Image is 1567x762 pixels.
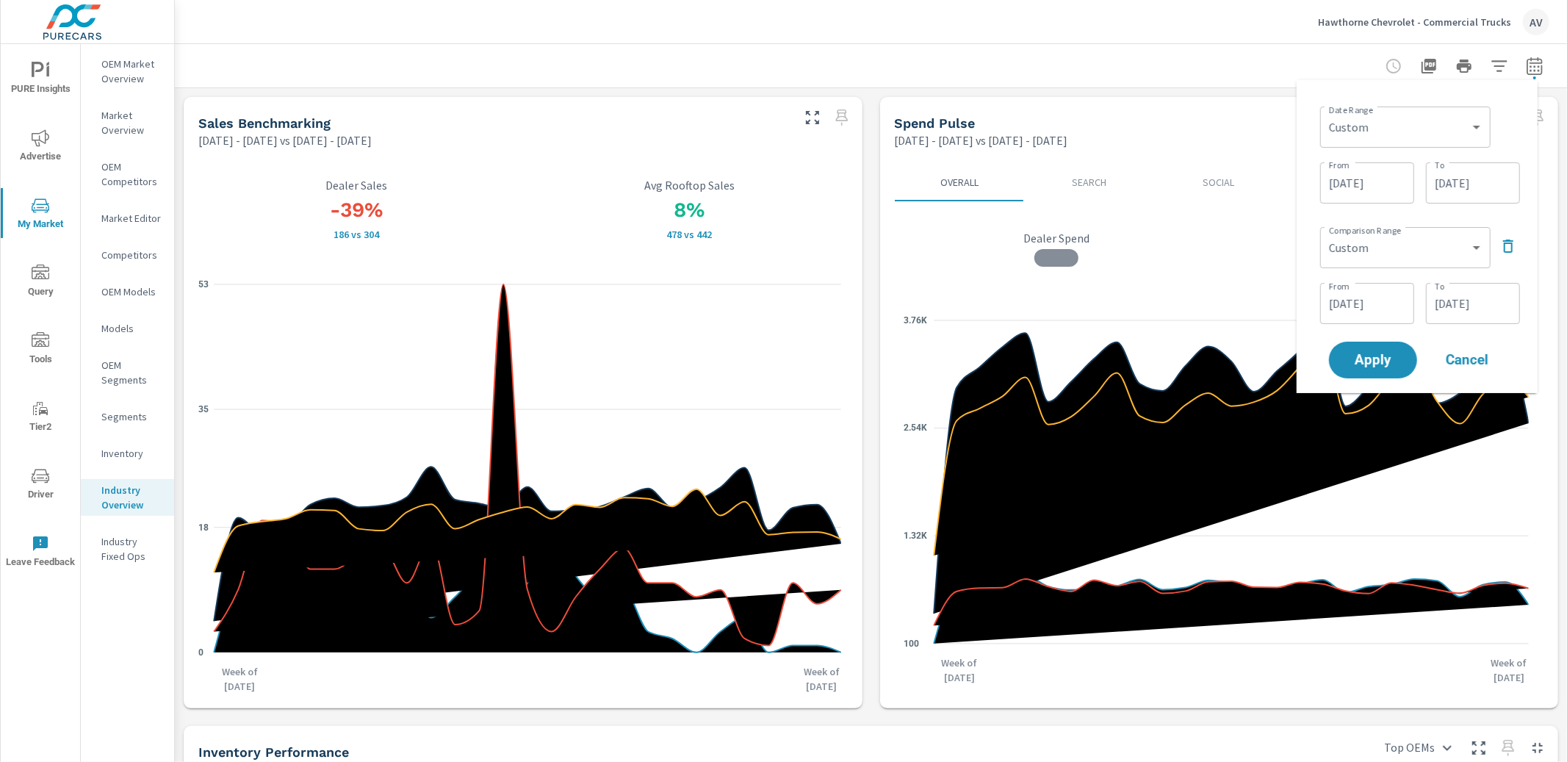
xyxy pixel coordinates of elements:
span: Select a preset date range to save this widget [830,106,854,129]
span: PURE Insights [5,62,76,98]
span: Cancel [1438,353,1496,367]
text: 100 [904,639,919,649]
p: Industry Fixed Ops [101,534,162,564]
text: 18 [198,522,209,533]
p: Dealer Spend [904,231,1211,245]
span: Driver [5,467,76,503]
div: Models [81,317,174,339]
text: 53 [198,279,209,290]
p: OEM Segments [101,358,162,387]
button: Select Date Range [1520,51,1549,81]
p: Week of [DATE] [796,664,848,694]
p: Competitors [101,248,162,262]
p: Avg Rooftop Sales [532,179,848,192]
text: 1.32K [904,531,927,541]
p: Market Editor [101,211,162,226]
span: Select a preset date range to save this widget [1526,106,1549,129]
button: Make Fullscreen [801,106,824,129]
h3: -39% [198,198,514,223]
text: 2.54K [904,423,927,434]
p: Week of [DATE] [214,664,265,694]
div: Industry Fixed Ops [81,531,174,567]
h5: Inventory Performance [198,744,349,760]
div: OEM Segments [81,354,174,391]
p: 186 vs 304 [198,229,514,240]
h3: 8% [532,198,848,223]
p: Week of [DATE] [934,655,985,685]
text: 0 [198,647,203,658]
p: OEM Competitors [101,159,162,189]
span: Select a preset date range to save this widget [1496,736,1520,760]
div: Segments [81,406,174,428]
div: Top OEMs [1375,735,1461,761]
p: Week of [DATE] [1483,655,1535,685]
button: Minimize Widget [1526,736,1549,760]
div: AV [1523,9,1549,35]
p: Avg Rooftop Spend [1228,231,1535,245]
p: Display [1296,175,1402,190]
p: OEM Market Overview [101,57,162,86]
span: My Market [5,197,76,233]
div: OEM Models [81,281,174,303]
span: Leave Feedback [5,535,76,571]
div: Inventory [81,442,174,464]
p: [DATE] - [DATE] vs [DATE] - [DATE] [198,132,372,149]
span: Tools [5,332,76,368]
div: Market Editor [81,207,174,229]
p: Social [1166,175,1272,190]
div: Competitors [81,244,174,266]
div: OEM Competitors [81,156,174,193]
div: Industry Overview [81,479,174,516]
span: Advertise [5,129,76,165]
p: Industry Overview [101,483,162,512]
p: Hawthorne Chevrolet - Commercial Trucks [1318,15,1511,29]
button: Apply Filters [1485,51,1514,81]
div: OEM Market Overview [81,53,174,90]
span: Query [5,265,76,301]
h5: Sales Benchmarking [198,115,331,131]
text: 3.76K [904,315,927,326]
p: Market Overview [101,108,162,137]
p: Segments [101,409,162,424]
p: Overall [907,175,1013,190]
p: Search [1036,175,1142,190]
h5: Spend Pulse [895,115,976,131]
p: OEM Models [101,284,162,299]
p: Dealer Sales [198,179,514,192]
div: Market Overview [81,104,174,141]
span: Tier2 [5,400,76,436]
p: 478 vs 442 [532,229,848,240]
div: nav menu [1,44,80,585]
span: Apply [1344,353,1402,367]
p: Inventory [101,446,162,461]
button: Apply [1329,342,1417,378]
button: Make Fullscreen [1467,736,1491,760]
p: Models [101,321,162,336]
button: Cancel [1423,342,1511,378]
text: 35 [198,404,209,414]
button: Print Report [1449,51,1479,81]
p: [DATE] - [DATE] vs [DATE] - [DATE] [895,132,1068,149]
button: "Export Report to PDF" [1414,51,1444,81]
